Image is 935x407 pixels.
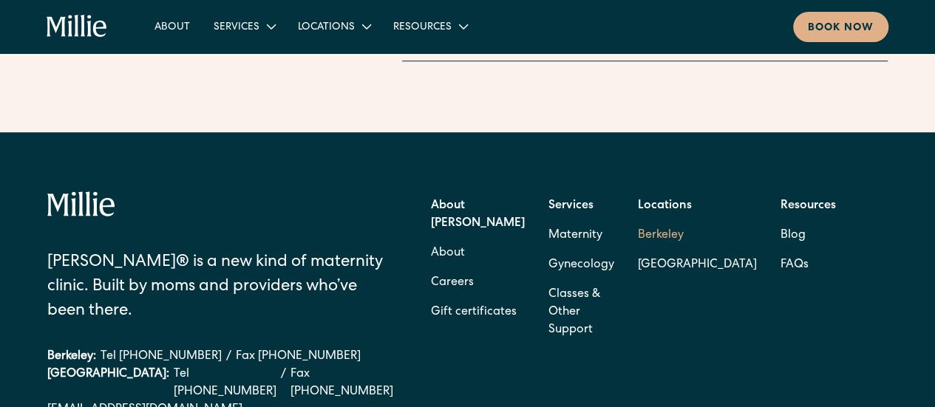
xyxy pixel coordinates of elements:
div: [GEOGRAPHIC_DATA]: [47,366,169,401]
div: Resources [393,20,452,35]
a: Classes & Other Support [548,280,614,345]
a: Tel [PHONE_NUMBER] [101,348,222,366]
div: Services [202,14,286,38]
a: Tel [PHONE_NUMBER] [174,366,276,401]
a: Maternity [548,221,602,250]
strong: Services [548,200,594,212]
div: / [281,366,286,401]
a: Fax [PHONE_NUMBER] [290,366,393,401]
div: / [226,348,231,366]
strong: Resources [781,200,836,212]
a: Fax [PHONE_NUMBER] [236,348,361,366]
a: FAQs [781,250,809,280]
a: Gift certificates [431,298,517,327]
strong: About [PERSON_NAME] [431,200,525,230]
div: Berkeley: [47,348,96,366]
a: home [47,15,107,38]
a: Berkeley [638,221,757,250]
div: Locations [286,14,381,38]
div: Locations [298,20,355,35]
a: [GEOGRAPHIC_DATA] [638,250,757,280]
div: Services [214,20,259,35]
a: About [143,14,202,38]
a: About [431,239,465,268]
div: [PERSON_NAME]® is a new kind of maternity clinic. Built by moms and providers who’ve been there. [47,251,393,324]
div: Book now [808,21,874,36]
a: Careers [431,268,474,298]
a: Book now [793,12,888,42]
strong: Locations [638,200,692,212]
a: Blog [781,221,806,250]
div: Resources [381,14,478,38]
a: Gynecology [548,250,614,280]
